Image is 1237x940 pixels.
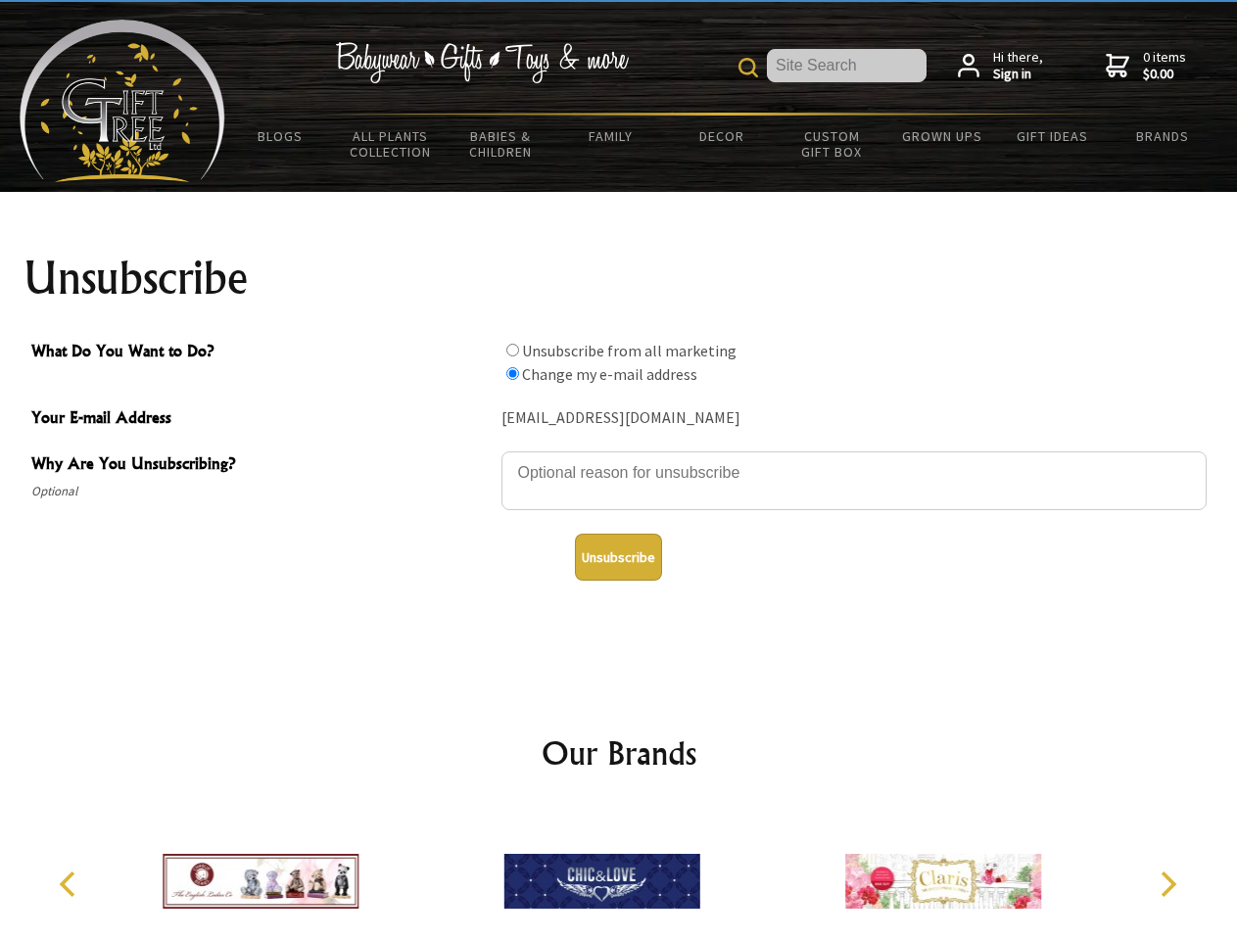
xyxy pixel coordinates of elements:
input: What Do You Want to Do? [506,367,519,380]
label: Unsubscribe from all marketing [522,341,737,360]
span: Hi there, [993,49,1043,83]
span: Optional [31,480,492,503]
a: 0 items$0.00 [1106,49,1186,83]
button: Previous [49,863,92,906]
label: Change my e-mail address [522,364,697,384]
strong: Sign in [993,66,1043,83]
span: What Do You Want to Do? [31,339,492,367]
a: BLOGS [225,116,336,157]
a: Babies & Children [446,116,556,172]
a: Hi there,Sign in [958,49,1043,83]
h2: Our Brands [39,729,1199,776]
textarea: Why Are You Unsubscribing? [501,451,1207,510]
div: [EMAIL_ADDRESS][DOMAIN_NAME] [501,403,1207,434]
button: Unsubscribe [575,534,662,581]
a: Decor [666,116,777,157]
img: product search [738,58,758,77]
a: All Plants Collection [336,116,447,172]
a: Brands [1108,116,1218,157]
span: Your E-mail Address [31,405,492,434]
a: Grown Ups [886,116,997,157]
span: 0 items [1143,48,1186,83]
a: Custom Gift Box [777,116,887,172]
span: Why Are You Unsubscribing? [31,451,492,480]
button: Next [1146,863,1189,906]
input: What Do You Want to Do? [506,344,519,356]
h1: Unsubscribe [24,255,1214,302]
strong: $0.00 [1143,66,1186,83]
a: Gift Ideas [997,116,1108,157]
a: Family [556,116,667,157]
img: Babywear - Gifts - Toys & more [335,42,629,83]
input: Site Search [767,49,927,82]
img: Babyware - Gifts - Toys and more... [20,20,225,182]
